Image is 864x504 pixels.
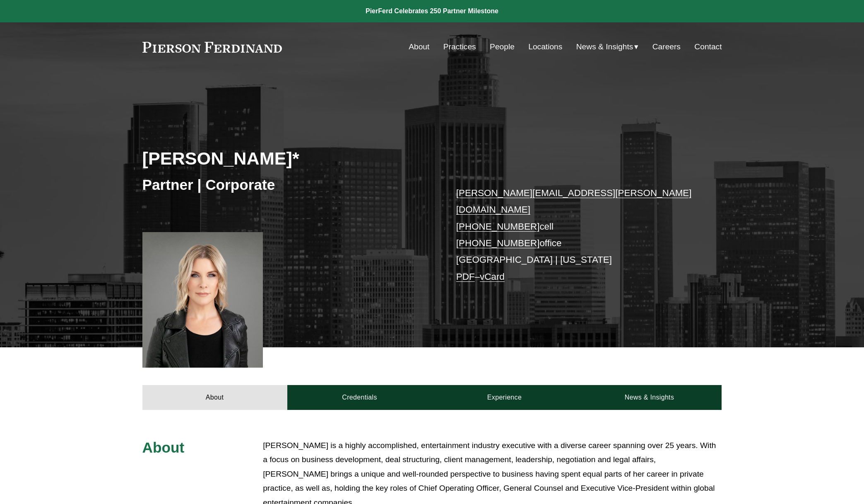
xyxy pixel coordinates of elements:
a: [PHONE_NUMBER] [456,238,540,248]
a: [PHONE_NUMBER] [456,221,540,232]
a: About [409,39,429,55]
a: Experience [432,385,577,410]
h2: [PERSON_NAME]* [142,148,432,169]
span: About [142,439,185,456]
a: [PERSON_NAME][EMAIL_ADDRESS][PERSON_NAME][DOMAIN_NAME] [456,188,692,215]
a: Contact [694,39,722,55]
a: folder dropdown [576,39,639,55]
a: People [490,39,515,55]
a: vCard [480,271,505,282]
a: Careers [652,39,681,55]
a: PDF [456,271,475,282]
span: News & Insights [576,40,633,54]
p: cell office [GEOGRAPHIC_DATA] | [US_STATE] – [456,185,698,285]
a: Practices [443,39,476,55]
a: Credentials [287,385,432,410]
a: About [142,385,287,410]
h3: Partner | Corporate [142,176,432,194]
a: Locations [528,39,562,55]
a: News & Insights [577,385,722,410]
